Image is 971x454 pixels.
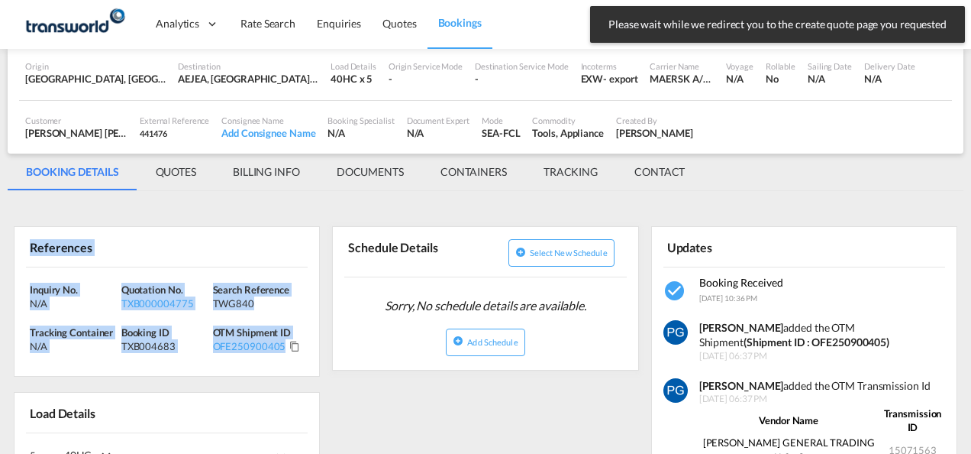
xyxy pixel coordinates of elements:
div: TXB004683 [121,339,209,353]
md-tab-item: DOCUMENTS [318,154,422,190]
span: OTM Shipment ID [213,326,292,339]
div: N/A [30,297,118,310]
button: icon-plus-circleSelect new schedule [508,239,615,267]
div: Carrier Name [650,60,714,72]
div: N/A [726,72,753,86]
img: vm11kgAAAAZJREFUAwCWHwimzl+9jgAAAABJRU5ErkJggg== [663,320,688,345]
div: N/A [808,72,852,86]
div: Mode [482,115,520,126]
div: N/A [864,72,915,86]
div: Updates [663,233,802,260]
div: CNSHA, Shanghai, China, Greater China & Far East Asia, Asia Pacific [25,72,166,86]
span: Rate Search [240,17,295,30]
span: Add Schedule [467,337,518,347]
div: added the OTM Transmission Id [699,378,947,394]
span: Sorry, No schedule details are available. [379,291,592,320]
div: [PERSON_NAME] [PERSON_NAME] [25,126,127,140]
span: Select new schedule [530,248,608,258]
md-icon: icon-plus-circle [453,336,463,346]
md-icon: icon-plus-circle [515,247,526,258]
div: - [475,72,569,86]
div: N/A [30,339,118,353]
div: Incoterms [581,60,638,72]
div: N/A [407,126,470,140]
div: Pradhesh Gautham [616,126,693,140]
div: Consignee Name [221,115,315,126]
div: Booking Specialist [327,115,394,126]
div: Delivery Date [864,60,915,72]
div: Origin [25,60,166,72]
strong: Vendor Name [759,414,818,426]
strong: [PERSON_NAME] [699,321,784,334]
div: - [389,72,463,86]
span: [DATE] 10:36 PM [699,293,758,303]
div: Document Expert [407,115,470,126]
span: Booking Received [699,276,783,289]
div: SEA-FCL [482,126,520,140]
strong: (Shipment ID : OFE250900405) [744,336,889,349]
span: Inquiry No. [30,284,78,296]
div: Load Details [331,60,376,72]
md-tab-item: CONTAINERS [422,154,525,190]
div: References [26,233,164,260]
md-tab-item: BOOKING DETAILS [8,154,137,190]
div: Schedule Details [344,233,482,271]
md-icon: icon-checkbox-marked-circle [663,279,688,303]
div: Commodity [532,115,603,126]
span: [DATE] 06:37 PM [699,350,947,363]
div: Load Details [26,399,102,426]
span: Booking ID [121,326,169,339]
md-tab-item: QUOTES [137,154,215,190]
span: 441476 [140,128,166,138]
button: icon-plus-circleAdd Schedule [446,329,524,356]
span: [DATE] 06:37 PM [699,393,947,406]
div: Rollable [766,60,795,72]
span: Please wait while we redirect you to the create quote page you requested [604,17,951,32]
div: Created By [616,115,693,126]
span: Analytics [156,16,199,31]
span: Quotes [382,17,416,30]
div: Origin Service Mode [389,60,463,72]
div: 40HC x 5 [331,72,376,86]
span: Search Reference [213,284,289,296]
md-pagination-wrapper: Use the left and right arrow keys to navigate between tabs [8,154,703,190]
div: Sailing Date [808,60,852,72]
strong: [PERSON_NAME] [699,379,784,392]
div: AEJEA, Jebel Ali, United Arab Emirates, Middle East, Middle East [178,72,318,86]
div: EXW [581,72,604,86]
div: Add Consignee Name [221,126,315,140]
div: Voyage [726,60,753,72]
div: MAERSK A/S / TDWC-DUBAI [650,72,714,86]
div: TXB000004775 [121,297,209,310]
div: Destination [178,60,318,72]
div: Destination Service Mode [475,60,569,72]
span: Bookings [438,16,482,29]
div: OFE250900405 [213,339,286,353]
div: No [766,72,795,86]
md-tab-item: TRACKING [525,154,616,190]
div: Customer [25,115,127,126]
div: External Reference [140,115,209,126]
div: added the OTM Shipment [699,320,947,350]
div: TWG840 [213,297,301,310]
span: Enquiries [317,17,361,30]
strong: Transmission ID [884,407,942,433]
div: N/A [327,126,394,140]
span: Tracking Container [30,326,113,339]
img: f753ae806dec11f0841701cdfdf085c0.png [23,7,126,41]
div: Tools, Appliance [532,126,603,140]
md-tab-item: BILLING INFO [215,154,318,190]
md-icon: Click to Copy [289,341,300,352]
div: - export [603,72,637,86]
img: vm11kgAAAAZJREFUAwCWHwimzl+9jgAAAABJRU5ErkJggg== [663,378,688,403]
span: Quotation No. [121,284,183,296]
md-tab-item: CONTACT [616,154,703,190]
body: Editor, editor8 [15,15,265,31]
